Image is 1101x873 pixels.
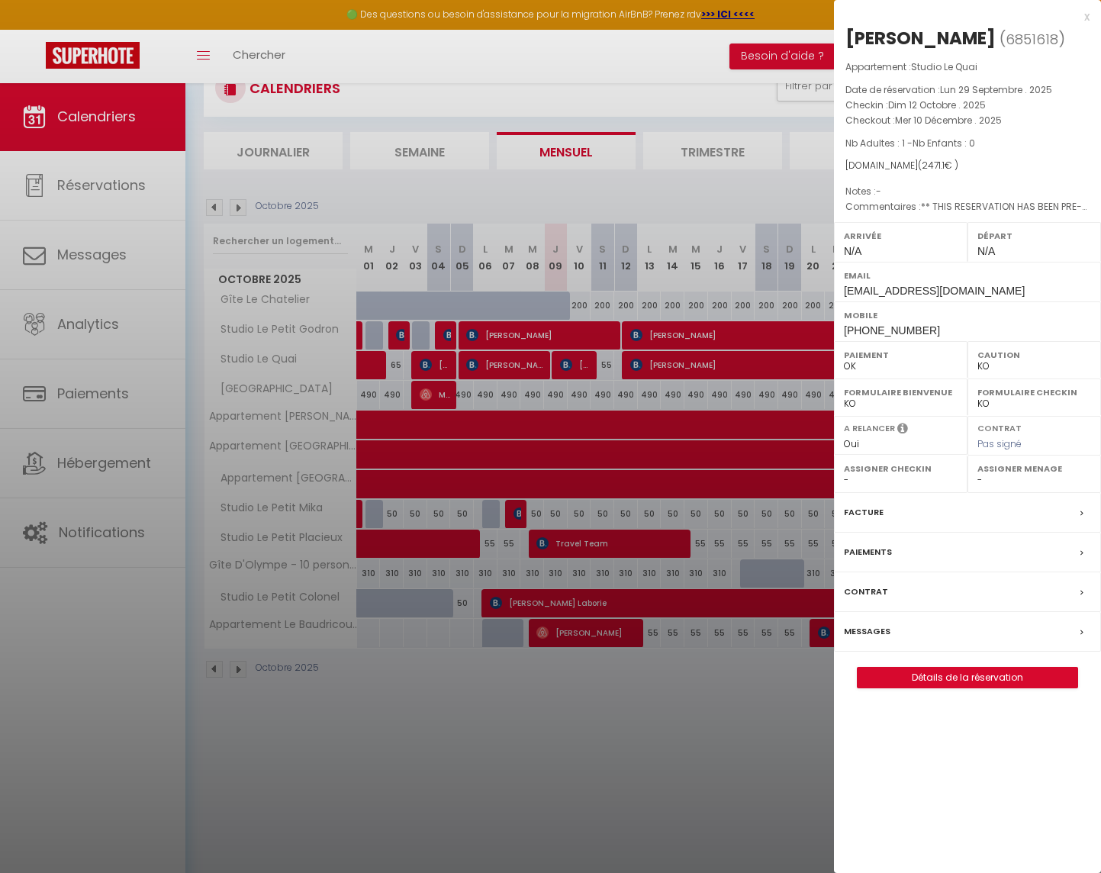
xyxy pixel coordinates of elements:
[895,114,1002,127] span: Mer 10 Décembre . 2025
[845,98,1090,113] p: Checkin :
[844,584,888,600] label: Contrat
[844,347,958,362] label: Paiement
[1000,28,1065,50] span: ( )
[940,83,1052,96] span: Lun 29 Septembre . 2025
[845,184,1090,199] p: Notes :
[977,385,1091,400] label: Formulaire Checkin
[1006,30,1058,49] span: 6851618
[844,623,890,639] label: Messages
[844,544,892,560] label: Paiements
[845,60,1090,75] p: Appartement :
[844,245,861,257] span: N/A
[844,285,1025,297] span: [EMAIL_ADDRESS][DOMAIN_NAME]
[844,308,1091,323] label: Mobile
[977,437,1022,450] span: Pas signé
[977,422,1022,432] label: Contrat
[897,422,908,439] i: Sélectionner OUI si vous souhaiter envoyer les séquences de messages post-checkout
[876,185,881,198] span: -
[844,385,958,400] label: Formulaire Bienvenue
[844,324,940,337] span: [PHONE_NUMBER]
[911,60,977,73] span: Studio Le Quai
[977,228,1091,243] label: Départ
[844,422,895,435] label: A relancer
[834,8,1090,26] div: x
[918,159,958,172] span: ( € )
[888,98,986,111] span: Dim 12 Octobre . 2025
[845,137,975,150] span: Nb Adultes : 1 -
[977,461,1091,476] label: Assigner Menage
[845,26,996,50] div: [PERSON_NAME]
[977,245,995,257] span: N/A
[858,668,1077,688] a: Détails de la réservation
[845,199,1090,214] p: Commentaires :
[844,504,884,520] label: Facture
[857,667,1078,688] button: Détails de la réservation
[913,137,975,150] span: Nb Enfants : 0
[844,461,958,476] label: Assigner Checkin
[977,347,1091,362] label: Caution
[845,159,1090,173] div: [DOMAIN_NAME]
[922,159,945,172] span: 2471.1
[844,228,958,243] label: Arrivée
[844,268,1091,283] label: Email
[845,82,1090,98] p: Date de réservation :
[845,113,1090,128] p: Checkout :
